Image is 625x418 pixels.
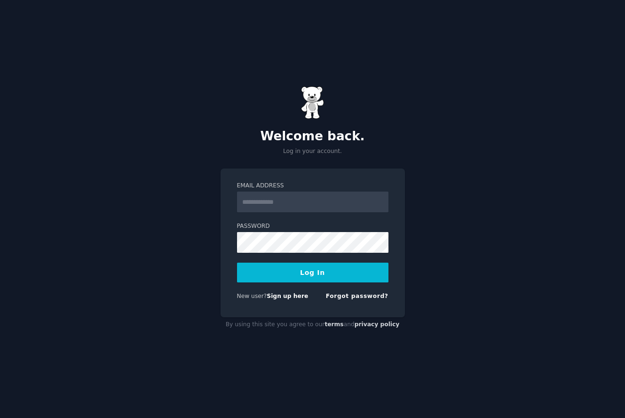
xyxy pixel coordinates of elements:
div: By using this site you agree to our and [221,317,405,332]
a: Forgot password? [326,293,388,299]
span: New user? [237,293,267,299]
h2: Welcome back. [221,129,405,144]
a: Sign up here [267,293,308,299]
label: Password [237,222,388,231]
img: Gummy Bear [301,86,324,119]
p: Log in your account. [221,147,405,156]
a: terms [324,321,343,328]
a: privacy policy [355,321,400,328]
button: Log In [237,263,388,282]
label: Email Address [237,182,388,190]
